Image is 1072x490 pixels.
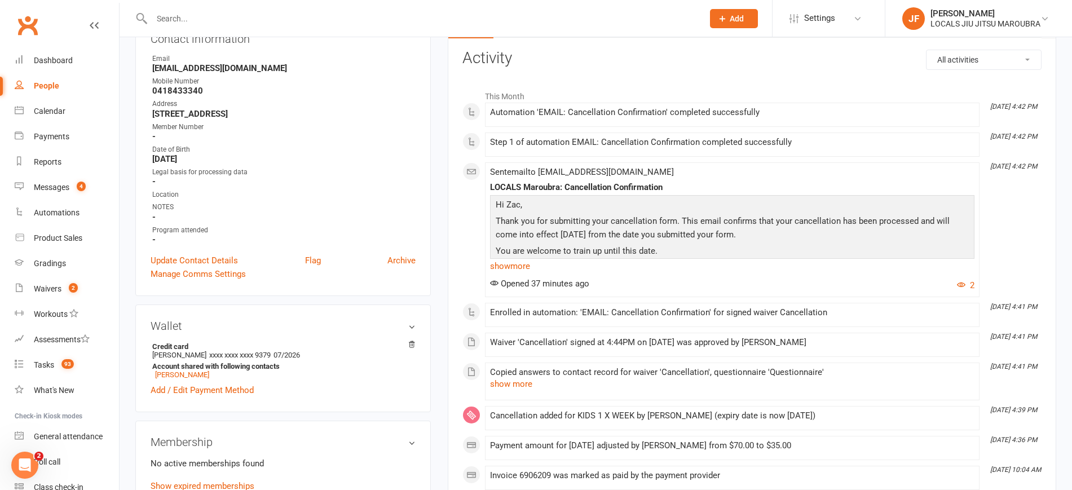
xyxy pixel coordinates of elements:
div: Mobile Number [152,76,416,87]
div: Payments [34,132,69,141]
a: Workouts [15,302,119,327]
strong: - [152,235,416,245]
a: Calendar [15,99,119,124]
div: What's New [34,386,74,395]
button: show more [490,377,532,391]
a: Clubworx [14,11,42,39]
a: Gradings [15,251,119,276]
span: 93 [61,359,74,369]
div: JF [902,7,925,30]
a: Archive [387,254,416,267]
div: Roll call [34,457,60,466]
div: Email [152,54,416,64]
div: Step 1 of automation EMAIL: Cancellation Confirmation completed successfully [490,138,974,147]
div: Payment amount for [DATE] adjusted by [PERSON_NAME] from $70.00 to $35.00 [490,441,974,451]
strong: [EMAIL_ADDRESS][DOMAIN_NAME] [152,63,416,73]
i: [DATE] 4:42 PM [990,103,1037,111]
div: Calendar [34,107,65,116]
span: 4 [77,182,86,191]
div: Waivers [34,284,61,293]
p: Thank you for submitting your cancellation form. This email confirms that your cancellation has b... [493,214,972,244]
div: People [34,81,59,90]
div: Member Number [152,122,416,133]
i: [DATE] 4:39 PM [990,406,1037,414]
div: LOCALS JIU JITSU MAROUBRA [930,19,1040,29]
a: Add / Edit Payment Method [151,383,254,397]
i: [DATE] 4:41 PM [990,303,1037,311]
span: Sent email to [EMAIL_ADDRESS][DOMAIN_NAME] [490,167,674,177]
p: You are welcome to train up until this date. [493,244,972,261]
a: What's New [15,378,119,403]
div: Product Sales [34,233,82,242]
div: Location [152,189,416,200]
div: Legal basis for processing data [152,167,416,178]
div: Assessments [34,335,90,344]
span: 07/2026 [273,351,300,359]
strong: Credit card [152,342,410,351]
a: Reports [15,149,119,175]
a: [PERSON_NAME] [155,370,209,379]
div: Date of Birth [152,144,416,155]
p: No active memberships found [151,457,416,470]
a: Manage Comms Settings [151,267,246,281]
a: General attendance kiosk mode [15,424,119,449]
a: Dashboard [15,48,119,73]
div: NOTES [152,202,416,213]
strong: 0418433340 [152,86,416,96]
a: People [15,73,119,99]
span: Opened 37 minutes ago [490,279,589,289]
i: [DATE] 4:41 PM [990,363,1037,370]
div: Dashboard [34,56,73,65]
div: Enrolled in automation: 'EMAIL: Cancellation Confirmation' for signed waiver Cancellation [490,308,974,317]
div: Cancellation added for KIDS 1 X WEEK by [PERSON_NAME] (expiry date is now [DATE]) [490,411,974,421]
input: Search... [148,11,695,27]
div: Program attended [152,225,416,236]
button: 2 [957,279,974,292]
strong: - [152,176,416,187]
div: Waiver 'Cancellation' signed at 4:44PM on [DATE] was approved by [PERSON_NAME] [490,338,974,347]
div: Copied answers to contact record for waiver 'Cancellation', questionnaire 'Questionnaire' [490,368,974,377]
a: Roll call [15,449,119,475]
div: Tasks [34,360,54,369]
iframe: Intercom live chat [11,452,38,479]
a: Messages 4 [15,175,119,200]
li: [PERSON_NAME] [151,341,416,381]
a: Tasks 93 [15,352,119,378]
li: This Month [462,85,1042,103]
a: Payments [15,124,119,149]
a: Flag [305,254,321,267]
i: [DATE] 10:04 AM [990,466,1041,474]
span: Settings [804,6,835,31]
i: [DATE] 4:42 PM [990,162,1037,170]
strong: - [152,212,416,222]
i: [DATE] 4:36 PM [990,436,1037,444]
div: Invoice 6906209 was marked as paid by the payment provider [490,471,974,480]
strong: [STREET_ADDRESS] [152,109,416,119]
span: 2 [69,283,78,293]
div: General attendance [34,432,103,441]
div: Workouts [34,310,68,319]
div: Address [152,99,416,109]
p: Hi Zac, [493,198,972,214]
div: Reports [34,157,61,166]
h3: Membership [151,436,416,448]
i: [DATE] 4:42 PM [990,133,1037,140]
span: Add [730,14,744,23]
h3: Wallet [151,320,416,332]
a: Automations [15,200,119,226]
a: Waivers 2 [15,276,119,302]
a: Assessments [15,327,119,352]
span: 2 [34,452,43,461]
strong: - [152,131,416,142]
span: xxxx xxxx xxxx 9379 [209,351,271,359]
a: Product Sales [15,226,119,251]
strong: [DATE] [152,154,416,164]
a: show more [490,258,974,274]
div: Messages [34,183,69,192]
div: LOCALS Maroubra: Cancellation Confirmation [490,183,974,192]
div: [PERSON_NAME] [930,8,1040,19]
div: Gradings [34,259,66,268]
strong: Account shared with following contacts [152,362,410,370]
div: Automation 'EMAIL: Cancellation Confirmation' completed successfully [490,108,974,117]
h3: Activity [462,50,1042,67]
